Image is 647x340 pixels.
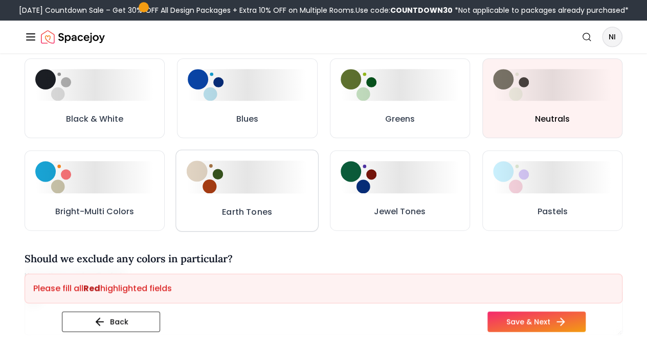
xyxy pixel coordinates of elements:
[25,150,165,231] button: Bright-Multi ColorsBright-Multi Colors
[341,69,376,101] img: Greens
[177,58,317,139] button: BluesBlues
[487,311,586,332] button: Save & Next
[19,5,629,15] div: [DATE] Countdown Sale – Get 30% OFF All Design Packages + Extra 10% OFF on Multiple Rooms.
[493,161,529,193] img: Pastels
[535,113,570,125] h3: Neutrals
[188,69,224,101] img: Blues
[83,282,100,294] strong: Red
[66,113,123,125] h3: Black & White
[603,28,621,46] span: NI
[62,311,160,332] button: Back
[330,58,470,139] button: GreensGreens
[602,27,622,47] button: NI
[355,5,453,15] span: Use code:
[341,161,376,193] img: Jewel Tones
[35,161,71,193] img: Bright-Multi Colors
[25,20,622,53] nav: Global
[453,5,629,15] span: *Not applicable to packages already purchased*
[176,150,319,232] button: Earth TonesEarth Tones
[537,206,567,218] h3: Pastels
[493,69,529,101] img: Neutrals
[236,113,258,125] h3: Blues
[385,113,415,125] h3: Greens
[374,206,426,218] h3: Jewel Tones
[482,58,622,139] button: NeutralsNeutrals
[35,69,71,101] img: Black & White
[222,206,272,218] h3: Earth Tones
[390,5,453,15] b: COUNTDOWN30
[41,27,105,47] a: Spacejoy
[25,251,233,266] h4: Should we exclude any colors in particular?
[482,150,622,231] button: PastelsPastels
[33,282,83,294] span: Please fill all
[25,58,165,139] button: Black & WhiteBlack & White
[33,282,614,294] p: highlighted fields
[55,206,134,218] h3: Bright-Multi Colors
[187,161,223,193] img: Earth Tones
[330,150,470,231] button: Jewel TonesJewel Tones
[41,27,105,47] img: Spacejoy Logo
